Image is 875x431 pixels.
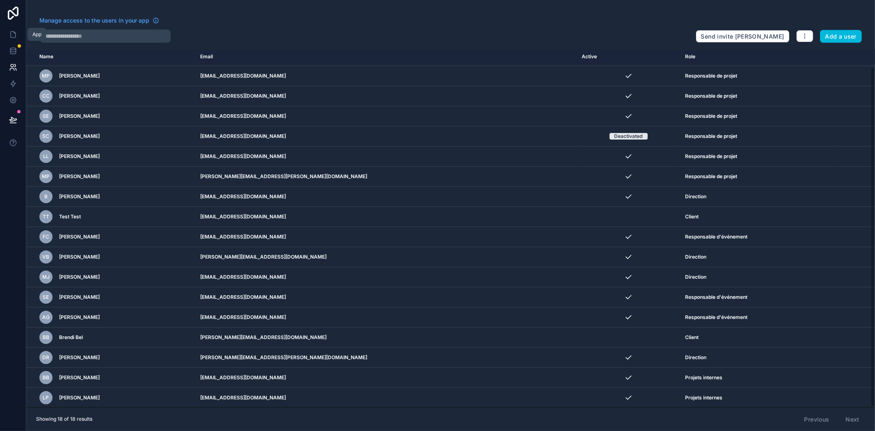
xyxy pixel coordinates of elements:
[42,173,50,180] span: MP
[36,416,92,422] span: Showing 18 of 18 results
[42,274,50,280] span: MJ
[685,73,737,79] span: Responsable de projet
[59,234,100,240] span: [PERSON_NAME]
[685,153,737,160] span: Responsable de projet
[195,307,577,328] td: [EMAIL_ADDRESS][DOMAIN_NAME]
[59,314,100,321] span: [PERSON_NAME]
[195,126,577,147] td: [EMAIL_ADDRESS][DOMAIN_NAME]
[26,49,875,407] div: scrollable content
[43,213,49,220] span: TT
[42,93,50,99] span: CC
[195,49,577,64] th: Email
[696,30,790,43] button: Send invite [PERSON_NAME]
[195,368,577,388] td: [EMAIL_ADDRESS][DOMAIN_NAME]
[59,133,100,140] span: [PERSON_NAME]
[43,234,49,240] span: FC
[685,93,737,99] span: Responsable de projet
[59,374,100,381] span: [PERSON_NAME]
[59,193,100,200] span: [PERSON_NAME]
[685,173,737,180] span: Responsable de projet
[685,113,737,119] span: Responsable de projet
[59,294,100,300] span: [PERSON_NAME]
[685,294,747,300] span: Responsable d'événement
[195,106,577,126] td: [EMAIL_ADDRESS][DOMAIN_NAME]
[59,153,100,160] span: [PERSON_NAME]
[685,394,722,401] span: Projets internes
[685,254,706,260] span: Direction
[59,173,100,180] span: [PERSON_NAME]
[43,334,49,341] span: BB
[43,254,50,260] span: VB
[195,147,577,167] td: [EMAIL_ADDRESS][DOMAIN_NAME]
[685,314,747,321] span: Responsable d'événement
[42,73,50,79] span: MP
[42,314,50,321] span: AG
[195,86,577,106] td: [EMAIL_ADDRESS][DOMAIN_NAME]
[680,49,836,64] th: Role
[195,247,577,267] td: [PERSON_NAME][EMAIL_ADDRESS][DOMAIN_NAME]
[43,374,49,381] span: BB
[195,348,577,368] td: [PERSON_NAME][EMAIL_ADDRESS][PERSON_NAME][DOMAIN_NAME]
[44,193,48,200] span: B
[685,334,699,341] span: Client
[685,374,722,381] span: Projets internes
[195,66,577,86] td: [EMAIL_ADDRESS][DOMAIN_NAME]
[26,49,195,64] th: Name
[59,93,100,99] span: [PERSON_NAME]
[615,133,643,140] div: Deactivated
[39,16,159,25] a: Manage access to the users in your app
[195,167,577,187] td: [PERSON_NAME][EMAIL_ADDRESS][PERSON_NAME][DOMAIN_NAME]
[59,274,100,280] span: [PERSON_NAME]
[195,388,577,408] td: [EMAIL_ADDRESS][DOMAIN_NAME]
[820,30,862,43] button: Add a user
[43,354,50,361] span: DR
[39,16,149,25] span: Manage access to the users in your app
[59,73,100,79] span: [PERSON_NAME]
[685,133,737,140] span: Responsable de projet
[195,287,577,307] td: [EMAIL_ADDRESS][DOMAIN_NAME]
[43,153,49,160] span: LL
[59,213,81,220] span: Test Test
[195,227,577,247] td: [EMAIL_ADDRESS][DOMAIN_NAME]
[195,207,577,227] td: [EMAIL_ADDRESS][DOMAIN_NAME]
[59,254,100,260] span: [PERSON_NAME]
[59,113,100,119] span: [PERSON_NAME]
[43,133,50,140] span: SC
[195,267,577,287] td: [EMAIL_ADDRESS][DOMAIN_NAME]
[685,354,706,361] span: Direction
[59,394,100,401] span: [PERSON_NAME]
[685,234,747,240] span: Responsable d'événement
[59,334,83,341] span: Brendi Bel
[195,187,577,207] td: [EMAIL_ADDRESS][DOMAIN_NAME]
[59,354,100,361] span: [PERSON_NAME]
[685,193,706,200] span: Direction
[43,113,49,119] span: SE
[195,328,577,348] td: [PERSON_NAME][EMAIL_ADDRESS][DOMAIN_NAME]
[32,31,41,38] div: App
[685,213,699,220] span: Client
[577,49,680,64] th: Active
[685,274,706,280] span: Direction
[43,394,49,401] span: LP
[43,294,49,300] span: SE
